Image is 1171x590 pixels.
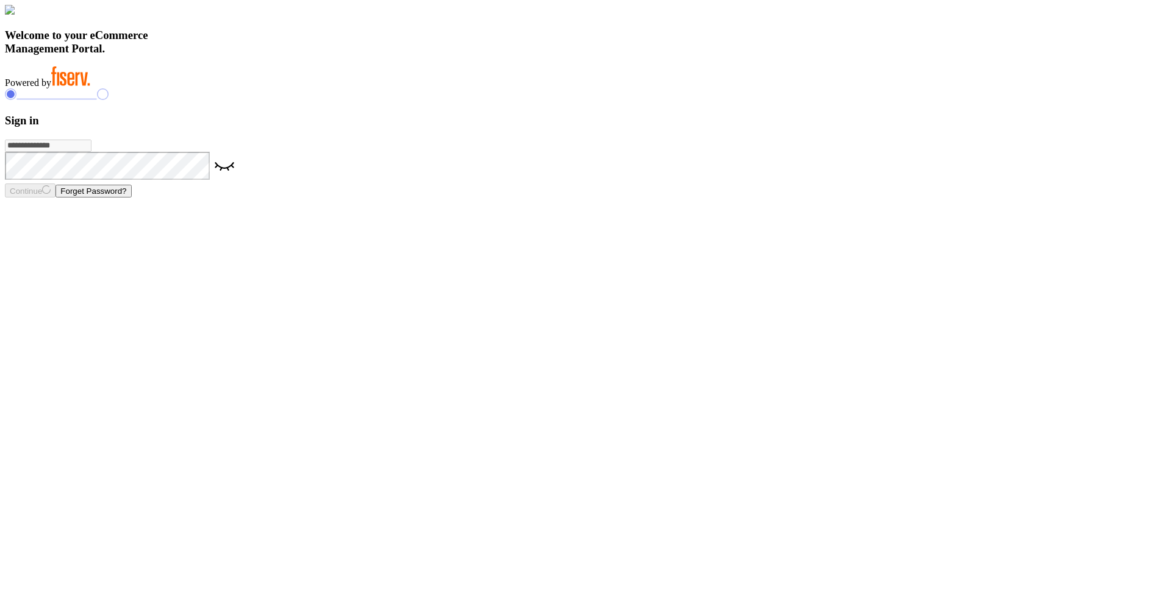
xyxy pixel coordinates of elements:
[5,77,51,88] span: Powered by
[5,29,1166,55] h3: Welcome to your eCommerce Management Portal.
[56,185,131,197] button: Forget Password?
[5,183,56,197] button: Continue
[5,5,15,15] img: card_Illustration.svg
[5,114,1166,127] h3: Sign in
